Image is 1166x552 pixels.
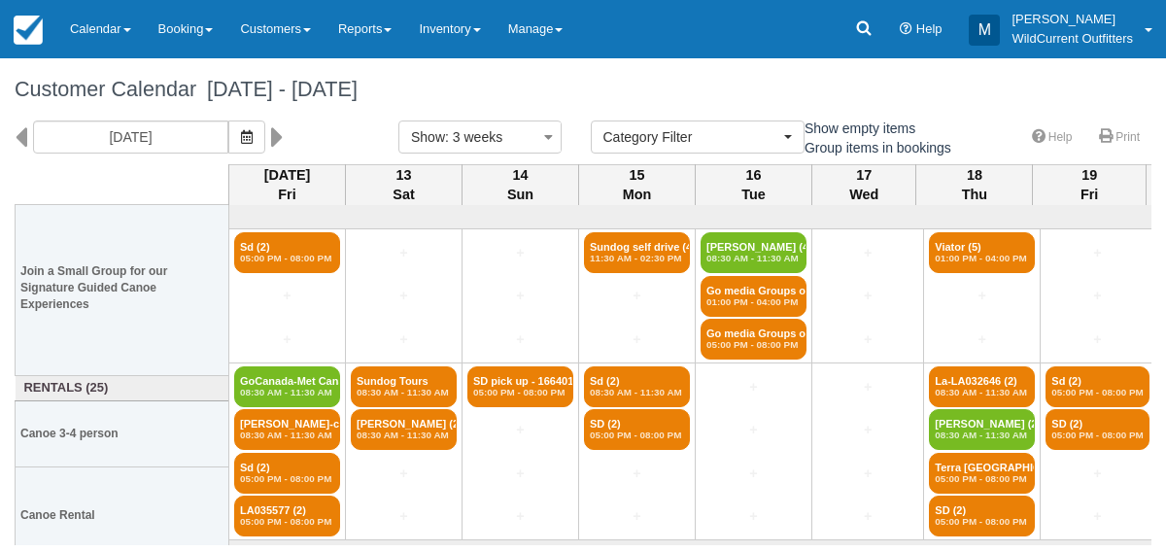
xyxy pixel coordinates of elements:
a: + [467,329,573,350]
a: [PERSON_NAME] (2)08:30 AM - 11:30 AM [929,409,1035,450]
a: Sd (2)05:00 PM - 08:00 PM [234,232,340,273]
em: 05:00 PM - 08:00 PM [240,516,334,528]
a: + [351,506,457,527]
a: [PERSON_NAME] (2)08:30 AM - 11:30 AM [351,409,457,450]
em: 08:30 AM - 11:30 AM [935,387,1029,398]
a: Go media Groups of 1 (6)01:00 PM - 04:00 PM [701,276,806,317]
a: + [467,243,573,263]
a: + [817,506,918,527]
a: GoCanada-Met Canades (2)08:30 AM - 11:30 AM [234,366,340,407]
em: 01:00 PM - 04:00 PM [706,296,801,308]
a: + [467,506,573,527]
span: : 3 weeks [445,129,502,145]
a: Sundog self drive (4)11:30 AM - 02:30 PM [584,232,690,273]
span: Help [916,21,943,36]
i: Help [900,23,912,36]
a: + [1046,506,1149,527]
a: + [584,464,690,484]
th: 13 Sat [346,164,463,205]
a: + [817,329,918,350]
a: + [929,286,1035,306]
a: Rentals (25) [20,379,224,397]
a: + [351,243,457,263]
a: + [467,420,573,440]
a: + [1046,329,1149,350]
span: [DATE] - [DATE] [196,77,358,101]
a: + [1046,286,1149,306]
em: 08:30 AM - 11:30 AM [706,253,801,264]
em: 05:00 PM - 08:00 PM [590,430,684,441]
a: + [701,420,806,440]
a: [PERSON_NAME] (4)08:30 AM - 11:30 AM [701,232,806,273]
em: 08:30 AM - 11:30 AM [240,387,334,398]
a: + [584,286,690,306]
em: 05:00 PM - 08:00 PM [473,387,567,398]
a: SD (2)05:00 PM - 08:00 PM [1046,409,1149,450]
label: Group items in bookings [782,133,964,162]
em: 05:00 PM - 08:00 PM [1051,387,1143,398]
p: [PERSON_NAME] [1012,10,1133,29]
em: 05:00 PM - 08:00 PM [706,339,801,351]
em: 11:30 AM - 02:30 PM [590,253,684,264]
em: 05:00 PM - 08:00 PM [935,473,1029,485]
a: + [584,506,690,527]
a: + [701,506,806,527]
a: + [351,286,457,306]
span: Category Filter [603,127,779,147]
a: Go media Groups of 1 (4)05:00 PM - 08:00 PM [701,319,806,360]
th: Canoe 3-4 person [16,400,229,466]
a: SD pick up - 166401 (2)05:00 PM - 08:00 PM [467,366,573,407]
button: Category Filter [591,121,805,154]
a: Sd (2)05:00 PM - 08:00 PM [1046,366,1149,407]
em: 05:00 PM - 08:00 PM [935,516,1029,528]
img: checkfront-main-nav-mini-logo.png [14,16,43,45]
em: 08:30 AM - 11:30 AM [357,430,451,441]
a: + [234,329,340,350]
a: + [351,464,457,484]
a: LA035577 (2)05:00 PM - 08:00 PM [234,496,340,536]
em: 01:00 PM - 04:00 PM [935,253,1029,264]
a: + [1046,464,1149,484]
a: Sd (2)05:00 PM - 08:00 PM [234,453,340,494]
em: 05:00 PM - 08:00 PM [1051,430,1143,441]
label: Show empty items [782,114,928,143]
th: [DATE] Fri [229,164,346,205]
a: + [817,420,918,440]
th: 17 Wed [812,164,916,205]
th: 19 Fri [1033,164,1146,205]
button: Show: 3 weeks [398,121,562,154]
a: Help [1020,123,1084,152]
a: Viator (5)01:00 PM - 04:00 PM [929,232,1035,273]
em: 05:00 PM - 08:00 PM [240,473,334,485]
a: + [584,329,690,350]
em: 08:30 AM - 11:30 AM [590,387,684,398]
a: + [929,329,1035,350]
p: WildCurrent Outfitters [1012,29,1133,49]
h1: Customer Calendar [15,78,1151,101]
a: + [817,286,918,306]
a: + [1046,243,1149,263]
th: 16 Tue [696,164,812,205]
a: + [817,464,918,484]
a: SD (2)05:00 PM - 08:00 PM [929,496,1035,536]
a: + [351,329,457,350]
a: + [467,464,573,484]
a: + [817,243,918,263]
span: Group items in bookings [782,140,967,154]
div: M [969,15,1000,46]
a: + [817,377,918,397]
a: SD (2)05:00 PM - 08:00 PM [584,409,690,450]
a: + [701,377,806,397]
a: Sd (2)08:30 AM - 11:30 AM [584,366,690,407]
a: Sundog Tours08:30 AM - 11:30 AM [351,366,457,407]
th: 18 Thu [916,164,1033,205]
a: La-LA032646 (2)08:30 AM - 11:30 AM [929,366,1035,407]
em: 08:30 AM - 11:30 AM [935,430,1029,441]
span: Show empty items [782,121,931,134]
a: + [701,464,806,484]
a: Terra [GEOGRAPHIC_DATA]- Naïma (2)05:00 PM - 08:00 PM [929,453,1035,494]
em: 08:30 AM - 11:30 AM [240,430,334,441]
a: Print [1087,123,1151,152]
a: [PERSON_NAME]-confir (2)08:30 AM - 11:30 AM [234,409,340,450]
em: 08:30 AM - 11:30 AM [357,387,451,398]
